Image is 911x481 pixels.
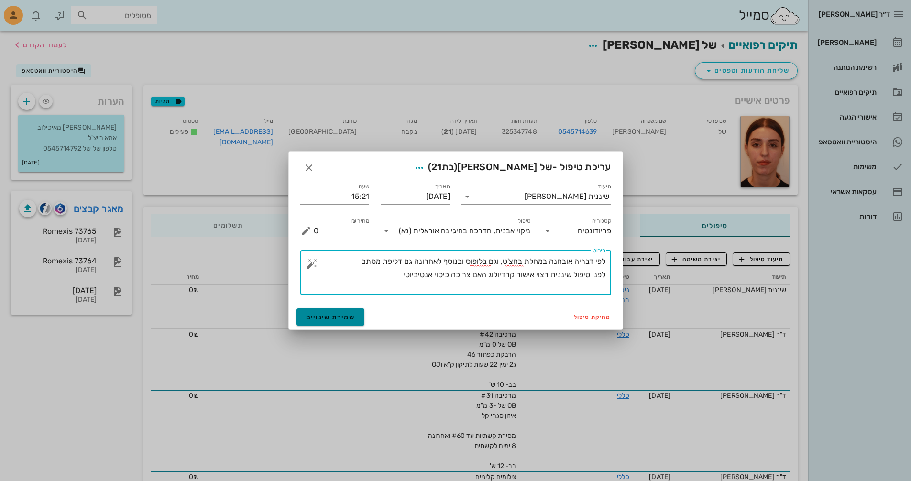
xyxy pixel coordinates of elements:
[570,310,615,324] button: מחיקת טיפול
[296,308,365,326] button: שמירת שינויים
[598,183,611,190] label: תיעוד
[518,218,530,225] label: טיפול
[306,313,355,321] span: שמירת שינויים
[461,189,611,204] div: תיעודשיננית [PERSON_NAME]
[399,227,411,235] span: (נא)
[435,183,450,190] label: תאריך
[428,161,458,173] span: (בת )
[413,227,530,235] span: ניקוי אבנית, הדרכה בהיגיינה אוראלית
[411,159,611,176] span: עריכת טיפול -
[431,161,442,173] span: 21
[525,192,609,201] div: שיננית [PERSON_NAME]
[351,218,370,225] label: מחיר ₪
[574,314,611,320] span: מחיקת טיפול
[593,247,605,254] label: פירוט
[457,161,552,173] span: של [PERSON_NAME]
[300,225,312,237] button: מחיר ₪ appended action
[359,183,370,190] label: שעה
[592,218,611,225] label: קטגוריה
